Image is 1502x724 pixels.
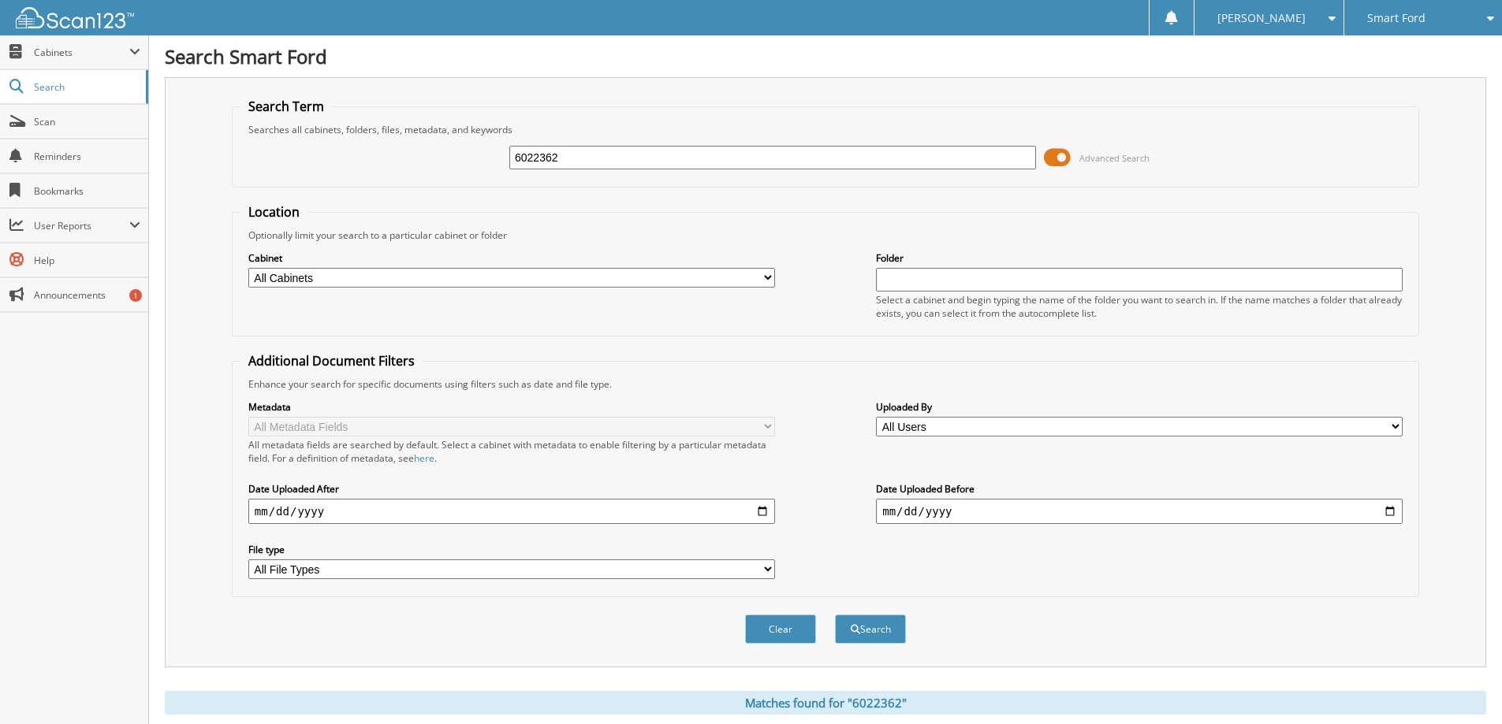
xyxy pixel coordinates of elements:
[34,219,129,232] span: User Reports
[240,377,1411,391] div: Enhance your search for specific documents using filters such as date and file type.
[1367,13,1426,23] span: Smart Ford
[165,691,1486,715] div: Matches found for "6022362"
[876,499,1403,524] input: end
[165,43,1486,69] h1: Search Smart Ford
[248,543,775,556] label: File type
[248,438,775,465] div: All metadata fields are searched by default. Select a cabinet with metadata to enable filtering b...
[240,98,332,115] legend: Search Term
[248,251,775,265] label: Cabinet
[876,251,1403,265] label: Folder
[34,288,140,302] span: Announcements
[1217,13,1306,23] span: [PERSON_NAME]
[240,203,307,221] legend: Location
[34,46,129,59] span: Cabinets
[835,614,906,644] button: Search
[240,123,1411,136] div: Searches all cabinets, folders, files, metadata, and keywords
[129,289,142,302] div: 1
[248,482,775,496] label: Date Uploaded After
[34,184,140,198] span: Bookmarks
[876,482,1403,496] label: Date Uploaded Before
[876,293,1403,320] div: Select a cabinet and begin typing the name of the folder you want to search in. If the name match...
[745,614,816,644] button: Clear
[414,451,434,465] a: here
[240,352,423,369] legend: Additional Document Filters
[34,80,138,94] span: Search
[240,228,1411,242] div: Optionally limit your search to a particular cabinet or folder
[34,115,140,128] span: Scan
[34,150,140,163] span: Reminders
[248,499,775,524] input: start
[1079,152,1150,164] span: Advanced Search
[16,7,134,28] img: scan123-logo-white.svg
[248,400,775,414] label: Metadata
[876,400,1403,414] label: Uploaded By
[34,254,140,267] span: Help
